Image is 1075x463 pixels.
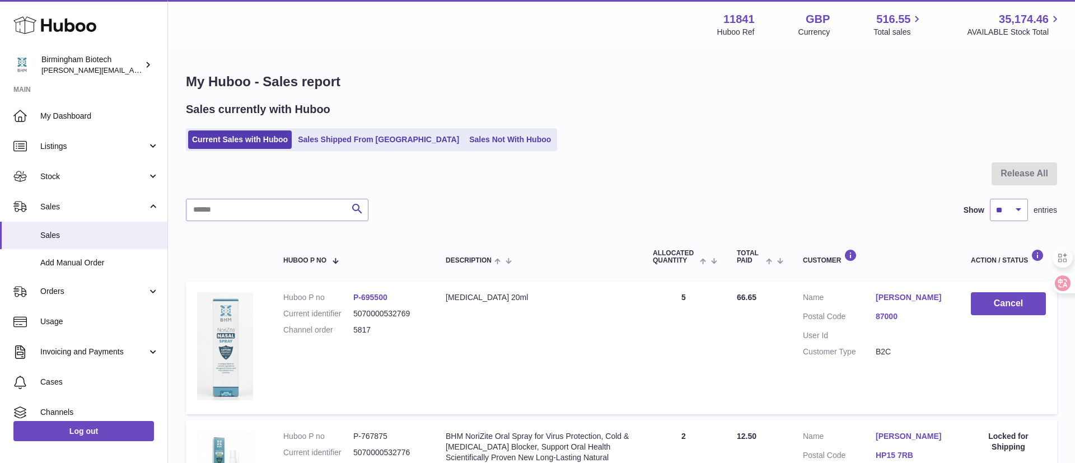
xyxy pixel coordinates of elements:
span: 66.65 [737,293,756,302]
dd: 5070000532776 [353,447,423,458]
div: Currency [798,27,830,38]
span: Channels [40,407,159,418]
span: ALLOCATED Quantity [653,250,697,264]
a: 35,174.46 AVAILABLE Stock Total [967,12,1062,38]
span: Huboo P no [283,257,326,264]
span: Listings [40,141,147,152]
dd: 5070000532769 [353,308,423,319]
dt: Name [803,292,876,306]
a: [PERSON_NAME] [876,431,948,442]
span: 35,174.46 [999,12,1049,27]
h2: Sales currently with Huboo [186,102,330,117]
a: 87000 [876,311,948,322]
strong: 11841 [723,12,755,27]
span: Total sales [873,27,923,38]
dt: Huboo P no [283,292,353,303]
dt: User Id [803,330,876,341]
dt: Current identifier [283,308,353,319]
a: Current Sales with Huboo [188,130,292,149]
dt: Postal Code [803,311,876,325]
a: [PERSON_NAME] [876,292,948,303]
label: Show [964,205,984,216]
a: 516.55 Total sales [873,12,923,38]
div: [MEDICAL_DATA] 20ml [446,292,630,303]
div: Customer [803,249,948,264]
dt: Customer Type [803,347,876,357]
dt: Current identifier [283,447,353,458]
span: Stock [40,171,147,182]
span: Invoicing and Payments [40,347,147,357]
div: Birmingham Biotech [41,54,142,76]
dd: P-767875 [353,431,423,442]
strong: GBP [806,12,830,27]
a: HP15 7RB [876,450,948,461]
span: entries [1034,205,1057,216]
span: Cases [40,377,159,387]
dd: 5817 [353,325,423,335]
dd: B2C [876,347,948,357]
span: Add Manual Order [40,258,159,268]
div: Locked for Shipping [971,431,1046,452]
dt: Name [803,431,876,445]
div: Huboo Ref [717,27,755,38]
dt: Huboo P no [283,431,353,442]
span: My Dashboard [40,111,159,121]
span: 516.55 [876,12,910,27]
span: Orders [40,286,147,297]
img: 118411674289226.jpeg [197,292,253,400]
h1: My Huboo - Sales report [186,73,1057,91]
span: [PERSON_NAME][EMAIL_ADDRESS][DOMAIN_NAME] [41,66,225,74]
span: Sales [40,202,147,212]
span: 12.50 [737,432,756,441]
div: Action / Status [971,249,1046,264]
button: Cancel [971,292,1046,315]
img: m.hsu@birminghambiotech.co.uk [13,57,30,73]
a: Sales Not With Huboo [465,130,555,149]
a: Log out [13,421,154,441]
span: AVAILABLE Stock Total [967,27,1062,38]
td: 5 [642,281,726,414]
span: Description [446,257,492,264]
dt: Channel order [283,325,353,335]
span: Sales [40,230,159,241]
a: P-695500 [353,293,387,302]
span: Total paid [737,250,763,264]
a: Sales Shipped From [GEOGRAPHIC_DATA] [294,130,463,149]
span: Usage [40,316,159,327]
